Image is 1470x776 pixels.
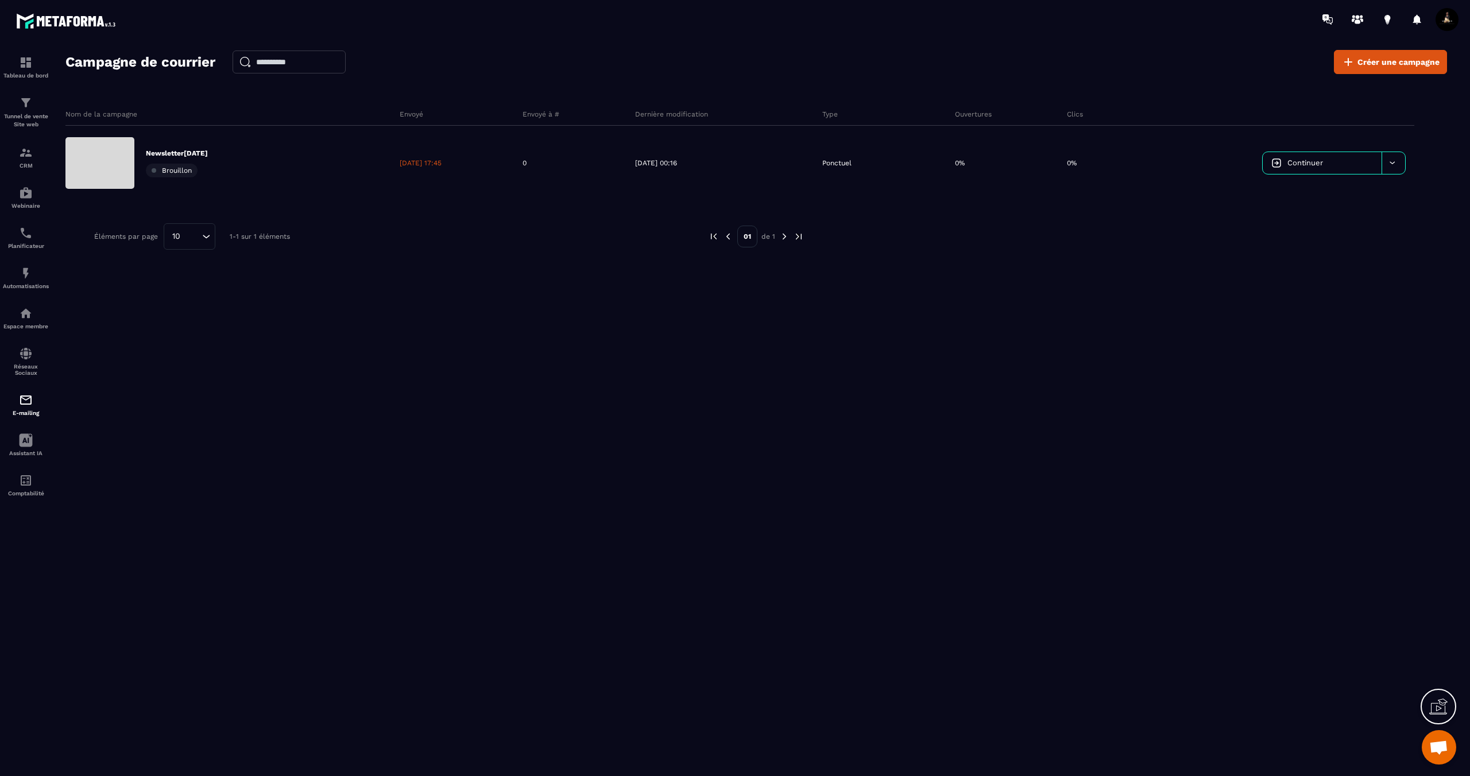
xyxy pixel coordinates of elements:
[955,158,965,168] p: 0%
[3,465,49,505] a: accountantaccountantComptabilité
[3,258,49,298] a: automationsautomationsAutomatisations
[709,231,719,242] img: prev
[65,110,137,119] p: Nom de la campagne
[1271,158,1282,168] img: icon
[3,385,49,425] a: emailemailE-mailing
[3,450,49,456] p: Assistant IA
[3,137,49,177] a: formationformationCRM
[400,158,442,168] p: [DATE] 17:45
[635,110,708,119] p: Dernière modification
[3,72,49,79] p: Tableau de bord
[3,243,49,249] p: Planificateur
[794,231,804,242] img: next
[19,306,33,320] img: automations
[3,218,49,258] a: schedulerschedulerPlanificateur
[19,474,33,487] img: accountant
[1287,158,1323,167] span: Continuer
[19,226,33,240] img: scheduler
[19,393,33,407] img: email
[19,146,33,160] img: formation
[1067,158,1077,168] p: 0%
[168,230,184,243] span: 10
[3,112,49,129] p: Tunnel de vente Site web
[19,96,33,110] img: formation
[184,230,199,243] input: Search for option
[16,10,119,32] img: logo
[955,110,992,119] p: Ouvertures
[3,87,49,137] a: formationformationTunnel de vente Site web
[230,232,290,240] p: 1-1 sur 1 éléments
[737,226,757,247] p: 01
[162,166,192,174] span: Brouillon
[19,266,33,280] img: automations
[164,223,215,250] div: Search for option
[1422,730,1456,765] div: Ouvrir le chat
[3,177,49,218] a: automationsautomationsWebinaire
[3,323,49,329] p: Espace membre
[3,363,49,376] p: Réseaux Sociaux
[1263,152,1382,174] a: Continuer
[3,490,49,496] p: Comptabilité
[1357,56,1440,68] span: Créer une campagne
[19,186,33,200] img: automations
[3,47,49,87] a: formationformationTableau de bord
[65,51,215,73] h2: Campagne de courrier
[822,110,838,119] p: Type
[146,149,208,158] p: Newsletter[DATE]
[19,56,33,69] img: formation
[723,231,733,242] img: prev
[822,158,852,168] p: Ponctuel
[3,425,49,465] a: Assistant IA
[3,283,49,289] p: Automatisations
[3,298,49,338] a: automationsautomationsEspace membre
[1334,50,1447,74] a: Créer une campagne
[779,231,790,242] img: next
[19,347,33,360] img: social-network
[523,158,527,168] p: 0
[761,232,775,241] p: de 1
[3,410,49,416] p: E-mailing
[523,110,559,119] p: Envoyé à #
[400,110,423,119] p: Envoyé
[94,232,158,240] p: Éléments par page
[3,203,49,209] p: Webinaire
[635,158,677,168] p: [DATE] 00:16
[3,338,49,385] a: social-networksocial-networkRéseaux Sociaux
[1067,110,1083,119] p: Clics
[3,162,49,169] p: CRM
